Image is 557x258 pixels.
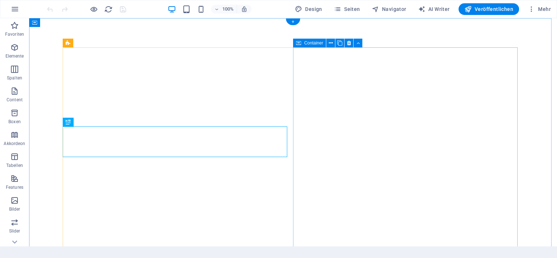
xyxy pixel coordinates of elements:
p: Boxen [8,119,21,125]
span: Navigator [372,5,406,13]
button: 100% [211,5,237,13]
div: Design (Strg+Alt+Y) [292,3,325,15]
span: Container [304,41,323,45]
p: Elemente [5,53,24,59]
button: AI Writer [415,3,453,15]
button: Veröffentlichen [459,3,519,15]
button: Seiten [331,3,363,15]
button: reload [104,5,113,13]
i: Bei Größenänderung Zoomstufe automatisch an das gewählte Gerät anpassen. [241,6,248,12]
p: Bilder [9,206,20,212]
div: + [286,19,300,25]
span: Veröffentlichen [464,5,513,13]
p: Spalten [7,75,22,81]
p: Content [7,97,23,103]
p: Features [6,184,23,190]
h6: 100% [222,5,234,13]
span: AI Writer [418,5,450,13]
i: Seite neu laden [104,5,113,13]
p: Favoriten [5,31,24,37]
p: Slider [9,228,20,234]
button: Design [292,3,325,15]
p: Tabellen [6,163,23,168]
button: Navigator [369,3,409,15]
p: Akkordeon [4,141,25,146]
button: Klicke hier, um den Vorschau-Modus zu verlassen [89,5,98,13]
span: Seiten [334,5,360,13]
span: Design [295,5,322,13]
button: Mehr [525,3,554,15]
span: Mehr [528,5,551,13]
